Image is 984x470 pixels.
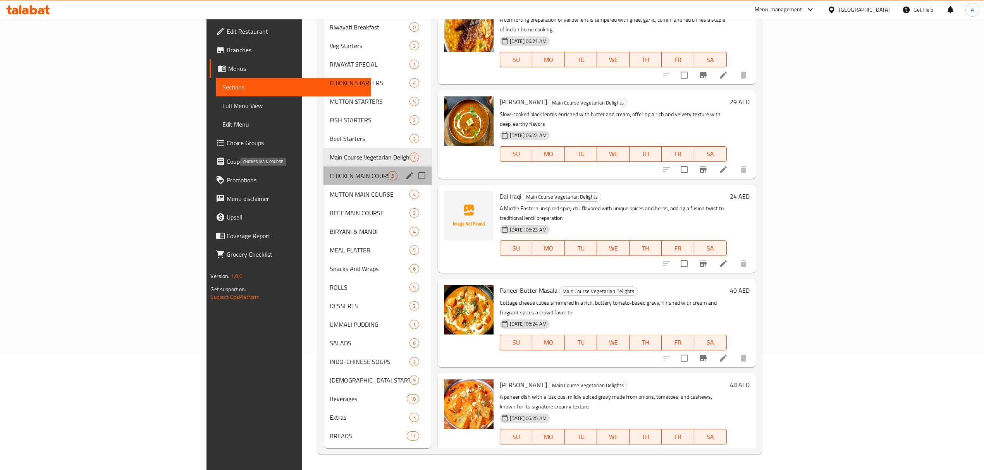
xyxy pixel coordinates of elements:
[535,337,562,348] span: MO
[410,284,419,291] span: 5
[500,52,532,67] button: SU
[210,271,229,281] span: Version:
[330,22,409,32] span: Riwayati Breakfast
[330,78,409,87] div: CHICKEN STARTERS
[410,209,419,217] span: 2
[532,335,565,350] button: MO
[410,98,419,105] span: 5
[323,334,432,352] div: SALADS6
[210,284,246,294] span: Get support on:
[323,74,432,92] div: CHICKEN STARTERS4
[330,41,409,50] span: Veg Starters
[409,153,419,162] div: items
[410,414,419,421] span: 3
[503,148,529,160] span: SU
[662,429,694,444] button: FR
[500,285,557,296] span: Paneer Butter Masala
[839,5,890,14] div: [GEOGRAPHIC_DATA]
[559,286,638,296] div: Main Course Vegetarian Delights
[330,320,409,329] span: UMMALI PUDDING
[407,394,419,403] div: items
[330,394,407,403] span: Beverages
[330,60,409,69] span: RIWAYAT SPECIAL
[662,146,694,162] button: FR
[330,245,409,255] span: MEAL PLATTER
[231,271,243,281] span: 1.0.0
[409,227,419,236] div: items
[665,337,691,348] span: FR
[323,36,432,55] div: Veg Starters3
[734,66,753,84] button: delete
[210,22,371,41] a: Edit Restaurant
[568,431,594,443] span: TU
[409,283,419,292] div: items
[565,429,597,444] button: TU
[404,170,415,182] button: edit
[330,413,409,422] div: Extras
[210,134,371,152] a: Choice Groups
[694,146,727,162] button: SA
[500,392,727,412] p: A paneer dish with a luscious, mildly spiced gravy made from onions, tomatoes, and cashews, known...
[222,101,365,110] span: Full Menu View
[444,379,494,429] img: Paneer Lababdar
[210,208,371,226] a: Upsell
[409,115,419,125] div: items
[734,349,753,367] button: delete
[633,243,659,254] span: TH
[694,52,727,67] button: SA
[410,135,419,142] span: 3
[630,146,662,162] button: TH
[210,189,371,208] a: Menu disclaimer
[410,302,419,310] span: 2
[323,185,432,204] div: MUTTON MAIN COURSE4
[500,204,727,223] p: A Middle Eastern-inspired spicy dal, flavored with unique spices and herbs, adding a fusion twist...
[410,321,419,328] span: 1
[597,240,630,256] button: WE
[409,320,419,329] div: items
[665,54,691,65] span: FR
[444,2,494,52] img: Dal Tadka
[630,335,662,350] button: TH
[694,240,727,256] button: SA
[503,337,529,348] span: SU
[597,146,630,162] button: WE
[549,381,627,390] span: Main Course Vegetarian Delights
[227,45,365,55] span: Branches
[730,285,750,296] h6: 40 AED
[323,55,432,74] div: RIWAYAT SPECIAL1
[323,222,432,241] div: BIRYANI & MANDI4
[330,115,409,125] span: FISH STARTERS
[323,427,432,445] div: BREADS11
[719,448,728,457] a: Edit menu item
[665,148,691,160] span: FR
[330,338,409,348] span: SALADS
[216,78,371,96] a: Sections
[694,443,712,461] button: Branch-specific-item
[330,357,409,366] span: INDO-CHINESE SOUPS
[503,243,529,254] span: SU
[665,243,691,254] span: FR
[330,301,409,310] span: DESSERTS
[227,27,365,36] span: Edit Restaurant
[507,132,550,139] span: [DATE] 06:22 AM
[330,376,409,385] div: INDO-CHINESE STARTERS
[535,243,562,254] span: MO
[210,152,371,171] a: Coupons
[227,194,365,203] span: Menu disclaimer
[532,146,565,162] button: MO
[323,204,432,222] div: BEEF MAIN COURSE2
[444,96,494,146] img: Dal Makhni
[227,157,365,166] span: Coupons
[410,191,419,198] span: 4
[697,243,724,254] span: SA
[330,171,388,180] span: CHICKEN MAIN COURSE
[730,379,750,390] h6: 48 AED
[409,41,419,50] div: items
[330,97,409,106] div: MUTTON STARTERS
[500,96,547,108] span: [PERSON_NAME]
